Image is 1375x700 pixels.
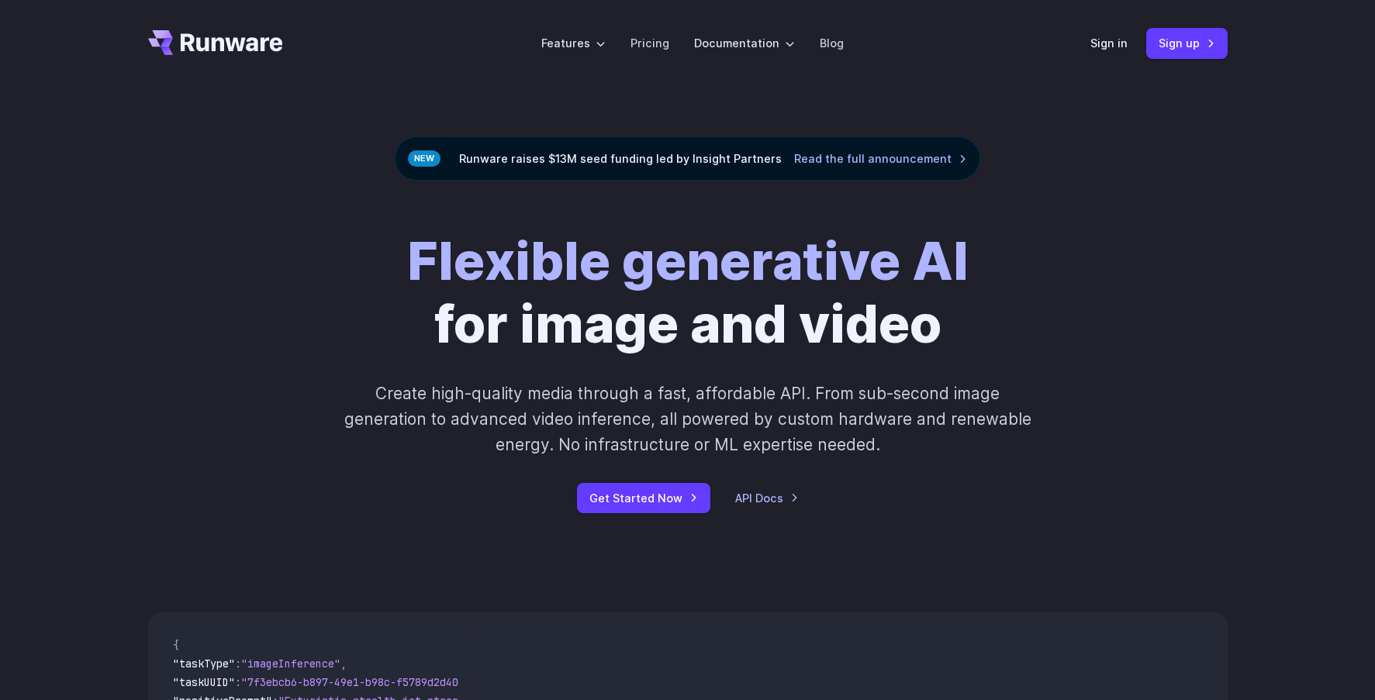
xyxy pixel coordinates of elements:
span: "taskType" [173,657,235,671]
a: Read the full announcement [794,150,967,167]
span: "imageInference" [241,657,340,671]
span: "7f3ebcb6-b897-49e1-b98c-f5789d2d40d7" [241,675,477,689]
div: Runware raises $13M seed funding led by Insight Partners [395,136,980,181]
strong: Flexible generative AI [407,229,969,292]
span: "taskUUID" [173,675,235,689]
a: Sign in [1090,34,1128,52]
span: : [235,657,241,671]
a: Sign up [1146,28,1228,58]
label: Documentation [694,34,795,52]
span: , [340,657,347,671]
span: : [235,675,241,689]
h1: for image and video [407,230,969,356]
a: API Docs [735,489,799,507]
p: Create high-quality media through a fast, affordable API. From sub-second image generation to adv... [342,381,1033,458]
a: Blog [820,34,844,52]
a: Go to / [148,30,283,55]
a: Pricing [630,34,669,52]
a: Get Started Now [577,483,710,513]
span: { [173,638,179,652]
label: Features [541,34,606,52]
